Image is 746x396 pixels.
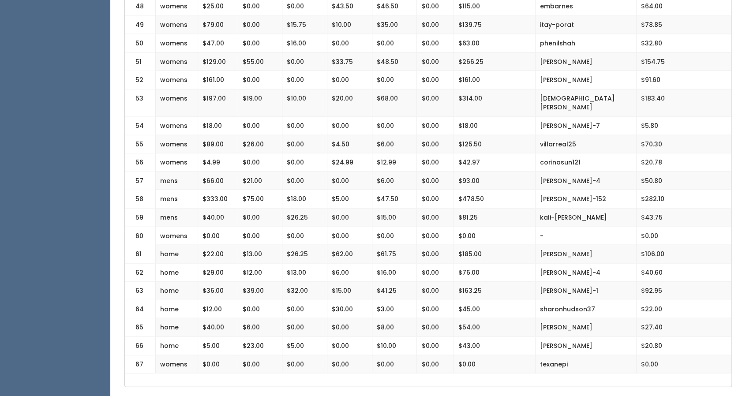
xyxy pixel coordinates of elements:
[327,71,372,89] td: $0.00
[454,318,536,336] td: $54.00
[636,15,731,34] td: $78.85
[198,71,238,89] td: $161.00
[327,116,372,135] td: $0.00
[535,116,636,135] td: [PERSON_NAME]-7
[156,52,198,71] td: womens
[198,15,238,34] td: $79.00
[535,355,636,373] td: texanepi
[238,71,282,89] td: $0.00
[125,71,156,89] td: 52
[636,71,731,89] td: $91.60
[238,153,282,172] td: $0.00
[125,245,156,263] td: 61
[327,226,372,245] td: $0.00
[454,52,536,71] td: $266.25
[125,134,156,153] td: 55
[454,153,536,172] td: $42.97
[198,245,238,263] td: $22.00
[535,318,636,336] td: [PERSON_NAME]
[372,15,417,34] td: $35.00
[282,263,327,281] td: $13.00
[372,153,417,172] td: $12.99
[327,134,372,153] td: $4.50
[282,299,327,318] td: $0.00
[535,15,636,34] td: itay-porat
[198,355,238,373] td: $0.00
[327,281,372,300] td: $15.00
[372,226,417,245] td: $0.00
[125,15,156,34] td: 49
[198,336,238,355] td: $5.00
[454,116,536,135] td: $18.00
[417,299,454,318] td: $0.00
[238,208,282,226] td: $0.00
[156,71,198,89] td: womens
[454,263,536,281] td: $76.00
[156,134,198,153] td: womens
[454,89,536,116] td: $314.00
[125,318,156,336] td: 65
[238,15,282,34] td: $0.00
[535,190,636,208] td: [PERSON_NAME]-152
[372,71,417,89] td: $0.00
[636,336,731,355] td: $20.80
[198,116,238,135] td: $18.00
[282,336,327,355] td: $5.00
[125,299,156,318] td: 64
[417,190,454,208] td: $0.00
[282,190,327,208] td: $18.00
[417,52,454,71] td: $0.00
[372,208,417,226] td: $15.00
[535,263,636,281] td: [PERSON_NAME]-4
[372,52,417,71] td: $48.50
[535,134,636,153] td: villarreal25
[125,208,156,226] td: 59
[327,299,372,318] td: $30.00
[417,226,454,245] td: $0.00
[535,226,636,245] td: -
[282,208,327,226] td: $26.25
[417,89,454,116] td: $0.00
[125,263,156,281] td: 62
[238,89,282,116] td: $19.00
[125,116,156,135] td: 54
[417,116,454,135] td: $0.00
[636,153,731,172] td: $20.78
[282,71,327,89] td: $0.00
[156,245,198,263] td: home
[417,15,454,34] td: $0.00
[636,263,731,281] td: $40.60
[454,299,536,318] td: $45.00
[535,89,636,116] td: [DEMOGRAPHIC_DATA][PERSON_NAME]
[454,134,536,153] td: $125.50
[238,116,282,135] td: $0.00
[372,171,417,190] td: $6.00
[535,281,636,300] td: [PERSON_NAME]-1
[417,208,454,226] td: $0.00
[156,116,198,135] td: womens
[125,52,156,71] td: 51
[327,171,372,190] td: $0.00
[156,281,198,300] td: home
[535,171,636,190] td: [PERSON_NAME]-4
[238,336,282,355] td: $23.00
[156,318,198,336] td: home
[156,208,198,226] td: mens
[417,318,454,336] td: $0.00
[636,190,731,208] td: $282.10
[156,226,198,245] td: womens
[417,153,454,172] td: $0.00
[198,171,238,190] td: $66.00
[282,15,327,34] td: $15.75
[125,171,156,190] td: 57
[454,71,536,89] td: $161.00
[327,263,372,281] td: $6.00
[125,190,156,208] td: 58
[198,34,238,52] td: $47.00
[372,116,417,135] td: $0.00
[198,281,238,300] td: $36.00
[636,245,731,263] td: $106.00
[238,190,282,208] td: $75.00
[417,281,454,300] td: $0.00
[327,89,372,116] td: $20.00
